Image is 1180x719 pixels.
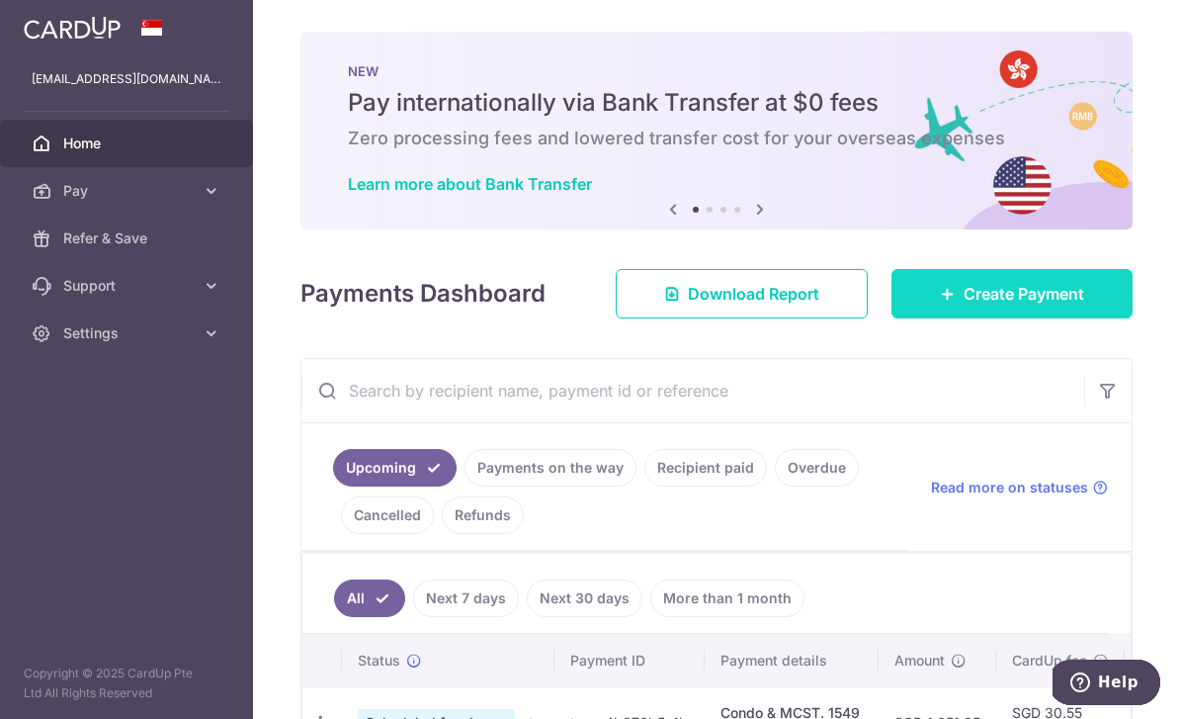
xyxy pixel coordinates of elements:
span: Help [45,14,86,32]
a: Next 30 days [527,580,642,617]
span: Pay [63,181,194,201]
span: Download Report [688,282,819,306]
a: Recipient paid [644,449,767,487]
th: Payment ID [554,635,705,686]
a: Learn more about Bank Transfer [348,174,592,194]
iframe: Opens a widget where you can find more information [1053,660,1160,709]
span: Support [63,276,194,296]
a: Create Payment [891,269,1133,318]
img: Bank transfer banner [300,32,1133,229]
a: Next 7 days [413,580,519,617]
a: Upcoming [333,449,457,487]
a: More than 1 month [650,580,804,617]
input: Search by recipient name, payment id or reference [301,359,1084,422]
span: Create Payment [964,282,1084,306]
a: Download Report [616,269,868,318]
p: [EMAIL_ADDRESS][DOMAIN_NAME] [32,69,221,89]
span: Refer & Save [63,228,194,248]
a: Cancelled [341,496,434,534]
img: CardUp [24,16,121,40]
h5: Pay internationally via Bank Transfer at $0 fees [348,87,1085,119]
a: Overdue [775,449,859,487]
p: NEW [348,63,1085,79]
h6: Zero processing fees and lowered transfer cost for your overseas expenses [348,127,1085,150]
span: Read more on statuses [931,478,1088,497]
a: Payments on the way [464,449,636,487]
a: Refunds [442,496,524,534]
th: Payment details [705,635,879,686]
a: All [334,580,405,617]
h4: Payments Dashboard [300,276,546,312]
span: Settings [63,323,194,343]
span: Status [358,651,400,671]
a: Read more on statuses [931,478,1108,497]
span: Amount [894,651,945,671]
span: Home [63,134,194,153]
span: CardUp fee [1012,651,1087,671]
